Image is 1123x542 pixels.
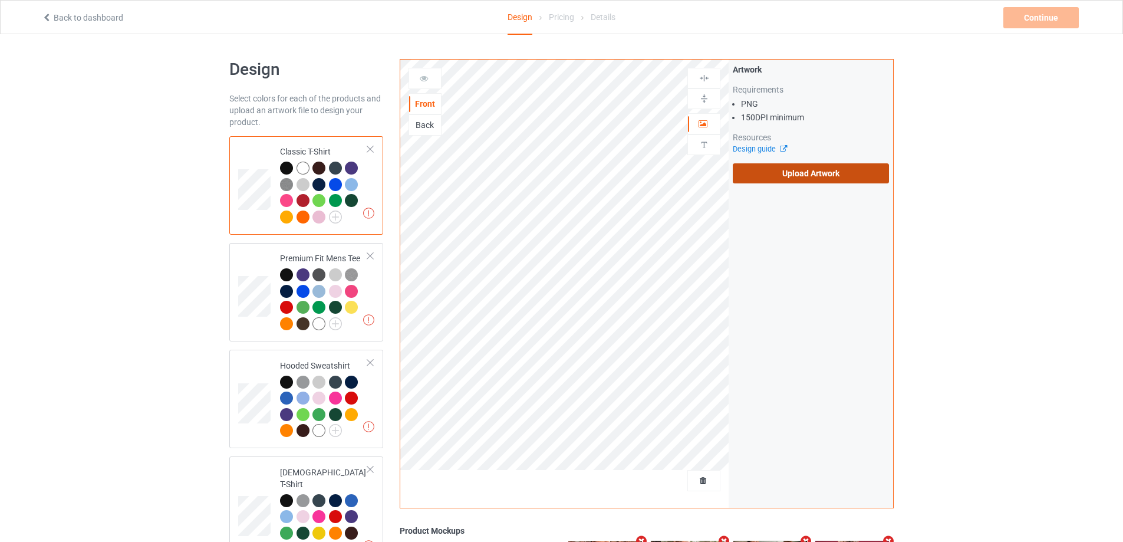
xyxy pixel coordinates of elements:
[280,360,368,436] div: Hooded Sweatshirt
[280,178,293,191] img: heather_texture.png
[400,525,894,537] div: Product Mockups
[409,98,441,110] div: Front
[699,93,710,104] img: svg%3E%0A
[699,139,710,150] img: svg%3E%0A
[329,424,342,437] img: svg+xml;base64,PD94bWwgdmVyc2lvbj0iMS4wIiBlbmNvZGluZz0iVVRGLTgiPz4KPHN2ZyB3aWR0aD0iMjJweCIgaGVpZ2...
[741,98,889,110] li: PNG
[42,13,123,22] a: Back to dashboard
[229,350,383,448] div: Hooded Sweatshirt
[229,243,383,341] div: Premium Fit Mens Tee
[345,268,358,281] img: heather_texture.png
[741,111,889,123] li: 150 DPI minimum
[329,211,342,224] img: svg+xml;base64,PD94bWwgdmVyc2lvbj0iMS4wIiBlbmNvZGluZz0iVVRGLTgiPz4KPHN2ZyB3aWR0aD0iMjJweCIgaGVpZ2...
[280,146,368,222] div: Classic T-Shirt
[733,163,889,183] label: Upload Artwork
[733,64,889,75] div: Artwork
[363,421,374,432] img: exclamation icon
[329,317,342,330] img: svg+xml;base64,PD94bWwgdmVyc2lvbj0iMS4wIiBlbmNvZGluZz0iVVRGLTgiPz4KPHN2ZyB3aWR0aD0iMjJweCIgaGVpZ2...
[699,73,710,84] img: svg%3E%0A
[229,136,383,235] div: Classic T-Shirt
[409,119,441,131] div: Back
[229,59,383,80] h1: Design
[549,1,574,34] div: Pricing
[733,84,889,96] div: Requirements
[229,93,383,128] div: Select colors for each of the products and upload an artwork file to design your product.
[363,314,374,326] img: exclamation icon
[733,132,889,143] div: Resources
[280,252,368,329] div: Premium Fit Mens Tee
[363,208,374,219] img: exclamation icon
[508,1,532,35] div: Design
[733,144,786,153] a: Design guide
[591,1,615,34] div: Details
